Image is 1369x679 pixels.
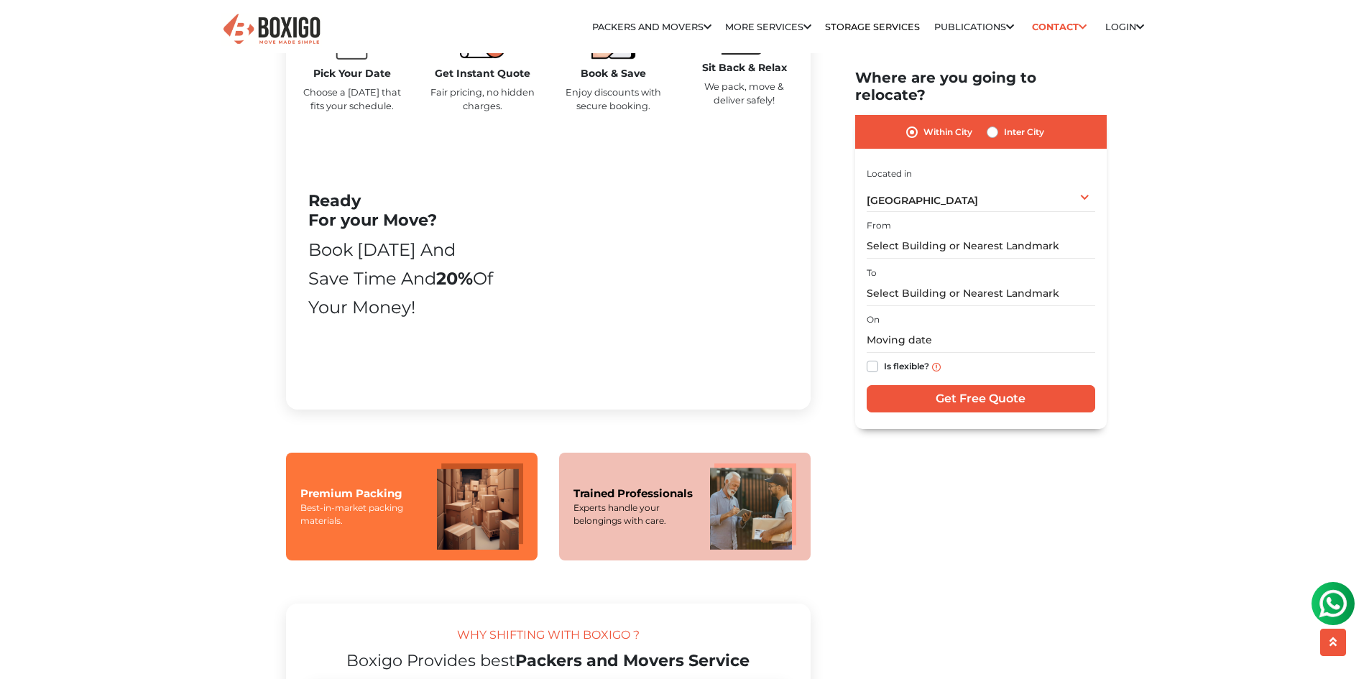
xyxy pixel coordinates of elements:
[428,68,538,80] h5: Get Instant Quote
[867,281,1095,306] input: Select Building or Nearest Landmark
[867,328,1095,354] input: Moving date
[573,502,696,527] div: Experts handle your belongings with care.
[690,80,799,107] p: We pack, move & deliver safely!
[932,363,941,371] img: info
[1105,22,1144,32] a: Login
[298,86,407,113] p: Choose a [DATE] that fits your schedule.
[725,22,811,32] a: More services
[517,149,788,376] iframe: YouTube video player
[592,22,711,32] a: Packers and Movers
[559,86,668,113] p: Enjoy discounts with secure booking.
[690,62,799,74] h5: Sit Back & Relax
[867,195,978,208] span: [GEOGRAPHIC_DATA]
[1004,124,1044,141] label: Inter City
[1320,629,1346,656] button: scroll up
[559,68,668,80] h5: Book & Save
[923,124,972,141] label: Within City
[346,650,515,670] span: Boxigo Provides best
[867,386,1095,413] input: Get Free Quote
[867,167,912,180] label: Located in
[436,268,473,289] b: 20%
[437,463,523,550] img: Premium Packing
[573,486,696,502] div: Trained Professionals
[428,86,538,113] p: Fair pricing, no hidden charges.
[300,502,423,527] div: Best-in-market packing materials.
[855,69,1107,103] h2: Where are you going to relocate?
[308,236,496,322] div: Book [DATE] and Save time and of your money!
[1028,16,1092,38] a: Contact
[867,220,891,233] label: From
[300,486,423,502] div: Premium Packing
[934,22,1014,32] a: Publications
[867,314,880,327] label: On
[710,463,796,550] img: Trained Professionals
[867,267,877,280] label: To
[308,191,496,230] h2: Ready For your Move?
[14,14,43,43] img: whatsapp-icon.svg
[867,234,1095,259] input: Select Building or Nearest Landmark
[884,359,929,374] label: Is flexible?
[825,22,920,32] a: Storage Services
[298,68,407,80] h5: Pick Your Date
[309,651,788,670] h2: Packers and Movers Service
[221,12,322,47] img: Boxigo
[309,627,788,651] div: WHY SHIFTING WITH BOXIGO ?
